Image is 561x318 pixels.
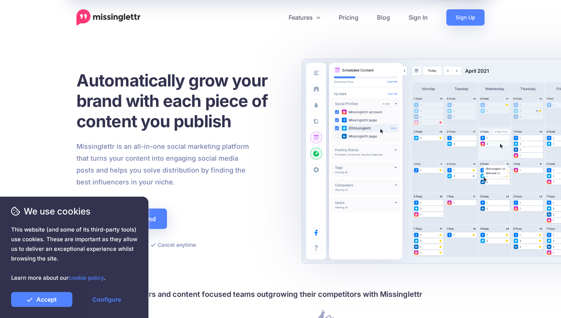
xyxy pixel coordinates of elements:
a: cookie policy [69,274,104,281]
a: Features [279,9,329,26]
p: Missinglettr is an all-in-one social marketing platform that turns your content into engaging soc... [76,141,249,188]
span: We use cookies [11,205,137,218]
li: Cancel anytime [151,240,196,249]
span: This website (and some of its third-party tools) use cookies. These are important as they allow u... [11,225,137,283]
a: Sign In [399,9,437,26]
h4: Join 30,000+ creators and content focused teams outgrowing their competitors with Missinglettr [76,288,485,300]
a: Home [76,9,141,26]
h1: Automatically grow your brand with each piece of content you publish [76,70,286,131]
a: Configure [76,292,137,307]
a: Accept [11,292,72,307]
a: Blog [368,9,399,26]
a: Pricing [329,9,368,26]
a: Sign Up [446,9,485,26]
